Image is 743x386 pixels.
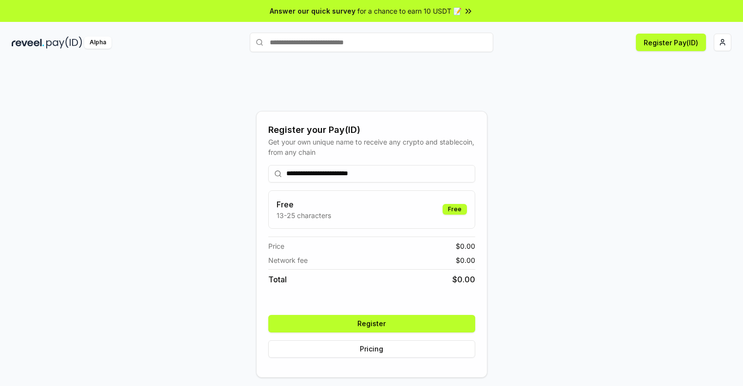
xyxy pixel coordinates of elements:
[456,241,475,251] span: $ 0.00
[268,123,475,137] div: Register your Pay(ID)
[268,255,308,265] span: Network fee
[277,199,331,210] h3: Free
[268,241,284,251] span: Price
[456,255,475,265] span: $ 0.00
[268,274,287,285] span: Total
[268,137,475,157] div: Get your own unique name to receive any crypto and stablecoin, from any chain
[268,340,475,358] button: Pricing
[84,37,111,49] div: Alpha
[46,37,82,49] img: pay_id
[268,315,475,332] button: Register
[357,6,462,16] span: for a chance to earn 10 USDT 📝
[12,37,44,49] img: reveel_dark
[270,6,355,16] span: Answer our quick survey
[277,210,331,221] p: 13-25 characters
[636,34,706,51] button: Register Pay(ID)
[452,274,475,285] span: $ 0.00
[443,204,467,215] div: Free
